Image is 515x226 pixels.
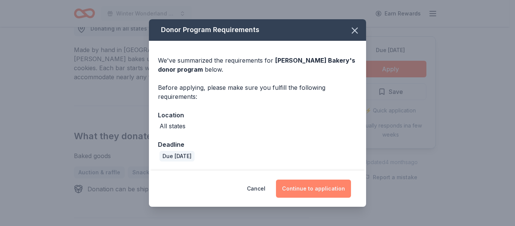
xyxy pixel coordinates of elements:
[158,140,357,149] div: Deadline
[247,180,265,198] button: Cancel
[159,121,185,131] div: All states
[158,83,357,101] div: Before applying, please make sure you fulfill the following requirements:
[158,110,357,120] div: Location
[276,180,351,198] button: Continue to application
[158,56,357,74] div: We've summarized the requirements for below.
[149,19,366,41] div: Donor Program Requirements
[159,151,195,161] div: Due [DATE]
